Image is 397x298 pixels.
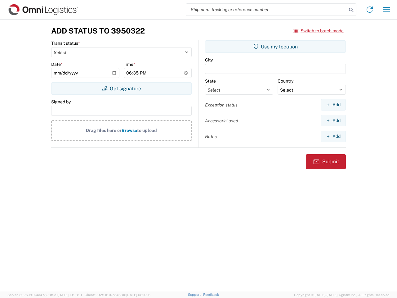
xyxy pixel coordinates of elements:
[137,128,157,133] span: to upload
[205,134,217,139] label: Notes
[205,102,238,108] label: Exception status
[321,115,346,126] button: Add
[321,131,346,142] button: Add
[203,293,219,296] a: Feedback
[51,40,80,46] label: Transit status
[51,99,71,105] label: Signed by
[293,26,344,36] button: Switch to batch mode
[205,57,213,63] label: City
[85,293,150,297] span: Client: 2025.18.0-7346316
[294,292,390,298] span: Copyright © [DATE]-[DATE] Agistix Inc., All Rights Reserved
[205,118,238,124] label: Accessorial used
[278,78,293,84] label: Country
[122,128,137,133] span: Browse
[188,293,203,296] a: Support
[205,40,346,53] button: Use my location
[86,128,122,133] span: Drag files here or
[124,61,135,67] label: Time
[321,99,346,111] button: Add
[205,78,216,84] label: State
[306,154,346,169] button: Submit
[186,4,347,16] input: Shipment, tracking or reference number
[7,293,82,297] span: Server: 2025.18.0-4e47823f9d1
[51,61,63,67] label: Date
[58,293,82,297] span: [DATE] 10:23:21
[51,26,145,35] h3: Add Status to 3950322
[126,293,150,297] span: [DATE] 08:10:16
[51,82,192,95] button: Get signature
